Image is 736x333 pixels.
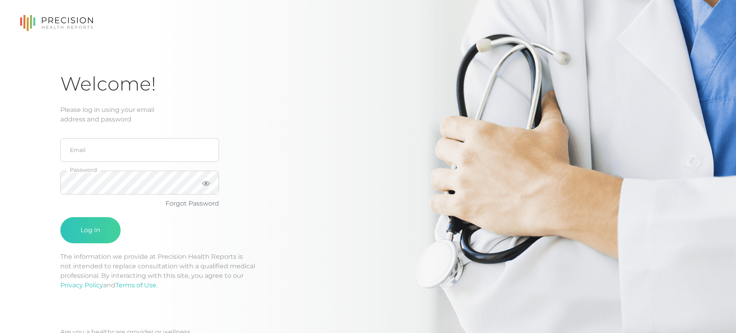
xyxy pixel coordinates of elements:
[60,252,676,290] p: The information we provide at Precision Health Reports is not intended to replace consultation wi...
[115,281,158,289] a: Terms of Use.
[60,281,103,289] a: Privacy Policy
[60,217,121,243] button: Log In
[60,138,219,162] input: Email
[60,72,676,96] h1: Welcome!
[60,105,676,124] div: Please log in using your email address and password
[165,200,219,207] a: Forgot Password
